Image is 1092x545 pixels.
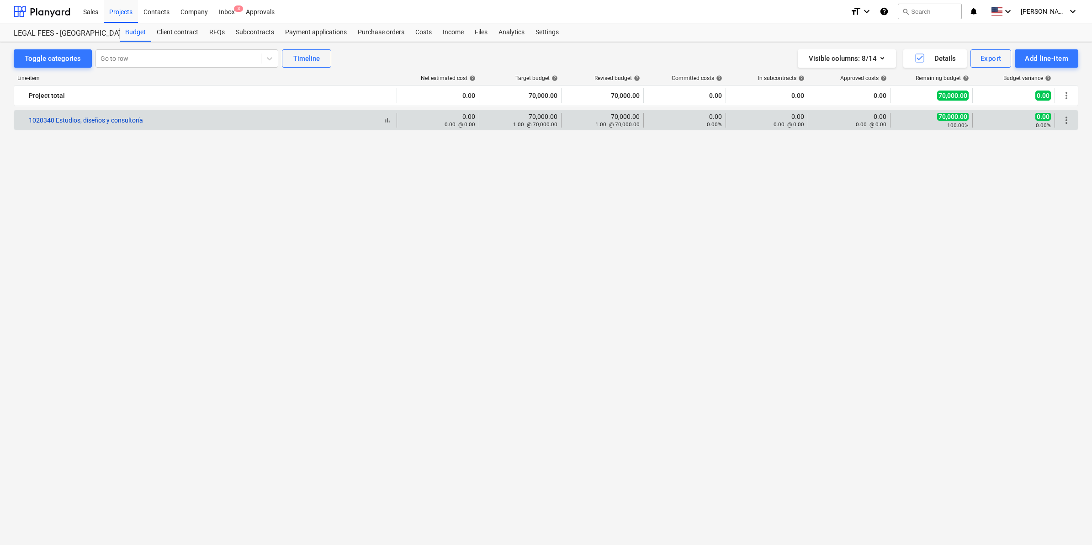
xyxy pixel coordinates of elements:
[961,75,969,81] span: help
[352,23,410,42] a: Purchase orders
[14,29,109,38] div: LEGAL FEES - [GEOGRAPHIC_DATA][PERSON_NAME]
[550,75,558,81] span: help
[230,23,280,42] a: Subcontracts
[1067,6,1078,17] i: keyboard_arrow_down
[798,49,896,68] button: Visible columns:8/14
[647,88,722,103] div: 0.00
[515,75,558,81] div: Target budget
[647,113,722,128] div: 0.00
[981,53,1002,64] div: Export
[937,91,969,101] span: 70,000.00
[947,122,969,128] small: 100.00%
[1061,115,1072,126] span: More actions
[796,75,805,81] span: help
[594,75,640,81] div: Revised budget
[856,121,886,128] small: 0.00 @ 0.00
[483,88,557,103] div: 70,000.00
[280,23,352,42] a: Payment applications
[1035,91,1051,101] span: 0.00
[850,6,861,17] i: format_size
[595,121,640,128] small: 1.00 @ 70,000.00
[1061,90,1072,101] span: More actions
[809,53,885,64] div: Visible columns : 8/14
[840,75,887,81] div: Approved costs
[29,88,393,103] div: Project total
[714,75,722,81] span: help
[469,23,493,42] a: Files
[120,23,151,42] a: Budget
[879,75,887,81] span: help
[445,121,475,128] small: 0.00 @ 0.00
[437,23,469,42] a: Income
[234,5,243,12] span: 3
[730,88,804,103] div: 0.00
[493,23,530,42] a: Analytics
[902,8,909,15] span: search
[483,113,557,128] div: 70,000.00
[730,113,804,128] div: 0.00
[758,75,805,81] div: In subcontracts
[937,112,969,121] span: 70,000.00
[774,121,804,128] small: 0.00 @ 0.00
[410,23,437,42] a: Costs
[467,75,476,81] span: help
[861,6,872,17] i: keyboard_arrow_down
[29,117,143,124] a: 1020340 Estudios, diseños y consultoría
[530,23,564,42] a: Settings
[1002,6,1013,17] i: keyboard_arrow_down
[1015,49,1078,68] button: Add line-item
[880,6,889,17] i: Knowledge base
[282,49,331,68] button: Timeline
[565,113,640,128] div: 70,000.00
[969,6,978,17] i: notifications
[401,113,475,128] div: 0.00
[1035,112,1051,121] span: 0.00
[384,117,391,124] span: bar_chart
[812,113,886,128] div: 0.00
[1021,8,1066,15] span: [PERSON_NAME]
[1046,501,1092,545] iframe: Chat Widget
[14,49,92,68] button: Toggle categories
[1025,53,1068,64] div: Add line-item
[632,75,640,81] span: help
[1046,501,1092,545] div: Widget de chat
[1003,75,1051,81] div: Budget variance
[812,88,886,103] div: 0.00
[401,88,475,103] div: 0.00
[970,49,1012,68] button: Export
[672,75,722,81] div: Committed costs
[914,53,956,64] div: Details
[421,75,476,81] div: Net estimated cost
[1036,122,1051,128] small: 0.00%
[293,53,320,64] div: Timeline
[707,121,722,128] small: 0.00%
[898,4,962,19] button: Search
[151,23,204,42] a: Client contract
[14,75,398,81] div: Line-item
[25,53,81,64] div: Toggle categories
[565,88,640,103] div: 70,000.00
[1043,75,1051,81] span: help
[204,23,230,42] a: RFQs
[513,121,557,128] small: 1.00 @ 70,000.00
[903,49,967,68] button: Details
[916,75,969,81] div: Remaining budget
